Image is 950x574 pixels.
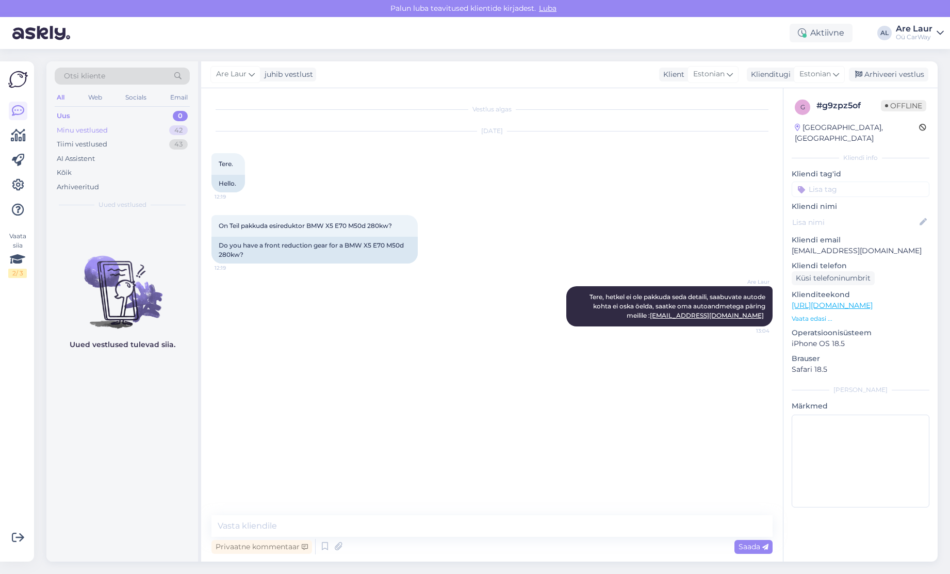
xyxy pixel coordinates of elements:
div: Kliendi info [792,153,929,162]
div: 43 [169,139,188,150]
span: Estonian [799,69,831,80]
div: Hello. [211,175,245,192]
a: [URL][DOMAIN_NAME] [792,301,873,310]
p: Märkmed [792,401,929,412]
div: Arhiveeri vestlus [849,68,928,81]
span: Luba [536,4,560,13]
span: Saada [739,542,768,551]
img: No chats [46,237,198,330]
div: [GEOGRAPHIC_DATA], [GEOGRAPHIC_DATA] [795,122,919,144]
p: Kliendi email [792,235,929,245]
div: Do you have a front reduction gear for a BMW X5 E70 M50d 280kw? [211,237,418,264]
div: Vestlus algas [211,105,773,114]
div: Vaata siia [8,232,27,278]
a: [EMAIL_ADDRESS][DOMAIN_NAME] [650,311,764,319]
a: Are LaurOü CarWay [896,25,944,41]
span: Uued vestlused [99,200,146,209]
div: Minu vestlused [57,125,108,136]
p: Uued vestlused tulevad siia. [70,339,175,350]
span: g [800,103,805,111]
div: Web [86,91,104,104]
div: Uus [57,111,70,121]
div: AL [877,26,892,40]
div: Tiimi vestlused [57,139,107,150]
div: 2 / 3 [8,269,27,278]
span: 12:19 [215,193,253,201]
span: Offline [881,100,926,111]
span: Otsi kliente [64,71,105,81]
p: Brauser [792,353,929,364]
span: On Teil pakkuda esireduktor BMW X5 E70 M50d 280kw? [219,222,392,229]
p: Klienditeekond [792,289,929,300]
div: Oü CarWay [896,33,932,41]
span: Estonian [693,69,725,80]
div: Arhiveeritud [57,182,99,192]
span: Are Laur [216,69,247,80]
div: juhib vestlust [260,69,313,80]
p: Kliendi tag'id [792,169,929,179]
input: Lisa nimi [792,217,918,228]
span: Are Laur [731,278,769,286]
span: 13:04 [731,327,769,335]
div: Email [168,91,190,104]
div: AI Assistent [57,154,95,164]
div: Socials [123,91,149,104]
div: [DATE] [211,126,773,136]
input: Lisa tag [792,182,929,197]
div: Privaatne kommentaar [211,540,312,554]
div: Klienditugi [747,69,791,80]
div: Küsi telefoninumbrit [792,271,875,285]
p: iPhone OS 18.5 [792,338,929,349]
p: Kliendi nimi [792,201,929,212]
p: Safari 18.5 [792,364,929,375]
div: Kõik [57,168,72,178]
p: Kliendi telefon [792,260,929,271]
span: Tere. [219,160,233,168]
div: All [55,91,67,104]
p: Vaata edasi ... [792,314,929,323]
div: [PERSON_NAME] [792,385,929,395]
div: # g9zpz5of [816,100,881,112]
div: Are Laur [896,25,932,33]
div: Klient [659,69,684,80]
div: Aktiivne [790,24,853,42]
div: 0 [173,111,188,121]
p: [EMAIL_ADDRESS][DOMAIN_NAME] [792,245,929,256]
img: Askly Logo [8,70,28,89]
p: Operatsioonisüsteem [792,327,929,338]
span: Tere, hetkel ei ole pakkuda seda detaili, saabuvate autode kohta ei oska öelda, saatke oma autoan... [589,293,767,319]
div: 42 [169,125,188,136]
span: 12:19 [215,264,253,272]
